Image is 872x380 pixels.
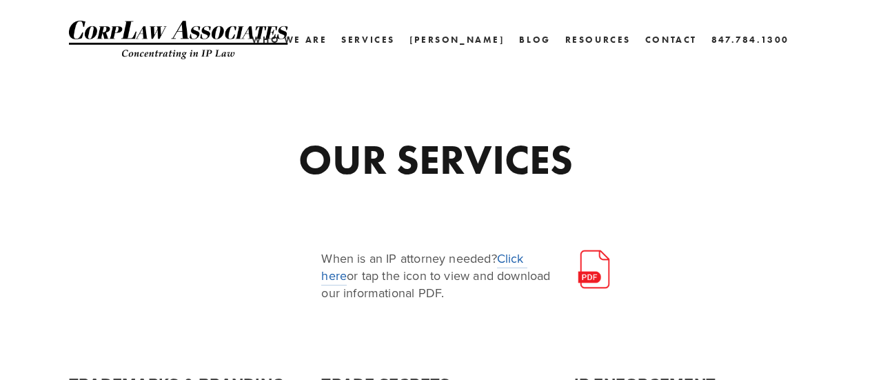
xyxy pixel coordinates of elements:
h1: OUR SERVICES [195,139,677,180]
img: CorpLaw IP Law Firm [69,21,290,59]
a: Click here [321,250,527,286]
a: [PERSON_NAME] [409,30,505,50]
a: Contact [645,30,697,50]
p: When is an IP attorney needed? or tap the icon to view and download our informational PDF. [321,250,550,302]
a: Who We Are [252,30,327,50]
a: Resources [565,34,631,45]
a: Services [341,30,395,50]
a: 847.784.1300 [711,30,789,50]
a: Blog [519,30,550,50]
img: pdf-icon.png [574,250,614,290]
